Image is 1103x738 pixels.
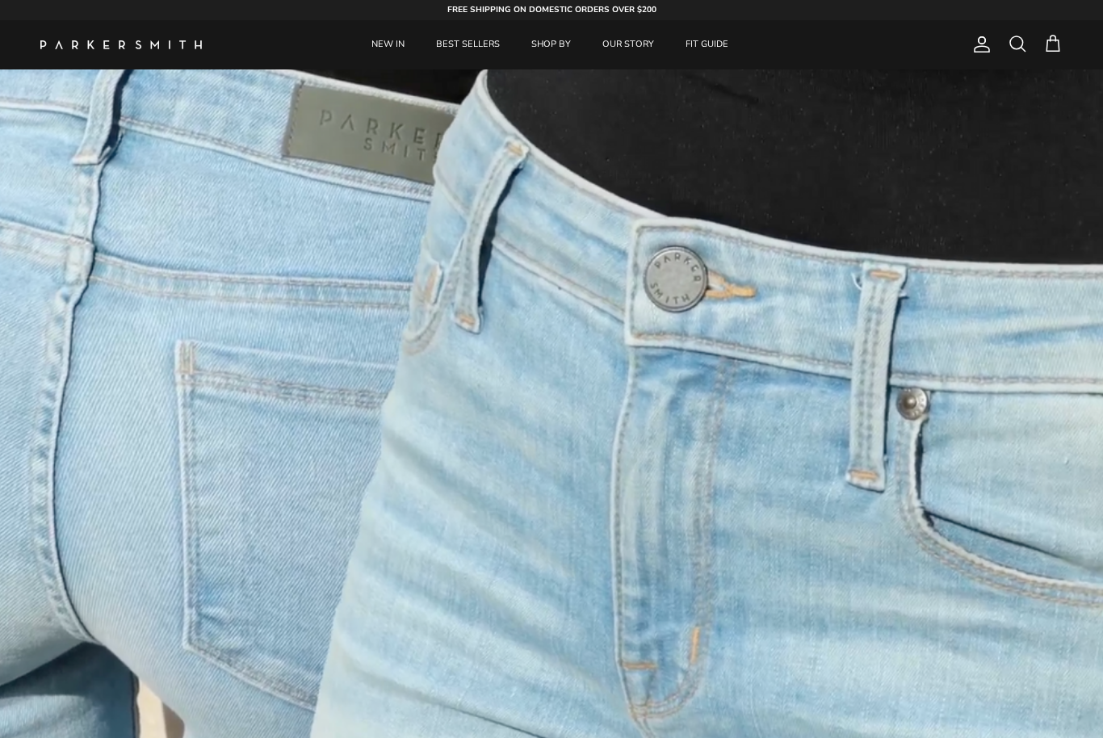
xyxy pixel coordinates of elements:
[966,35,992,54] a: Account
[241,20,859,69] div: Primary
[421,20,514,69] a: BEST SELLERS
[517,20,585,69] a: SHOP BY
[671,20,743,69] a: FIT GUIDE
[357,20,419,69] a: NEW IN
[447,4,656,15] strong: FREE SHIPPING ON DOMESTIC ORDERS OVER $200
[588,20,669,69] a: OUR STORY
[40,40,202,49] a: Parker Smith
